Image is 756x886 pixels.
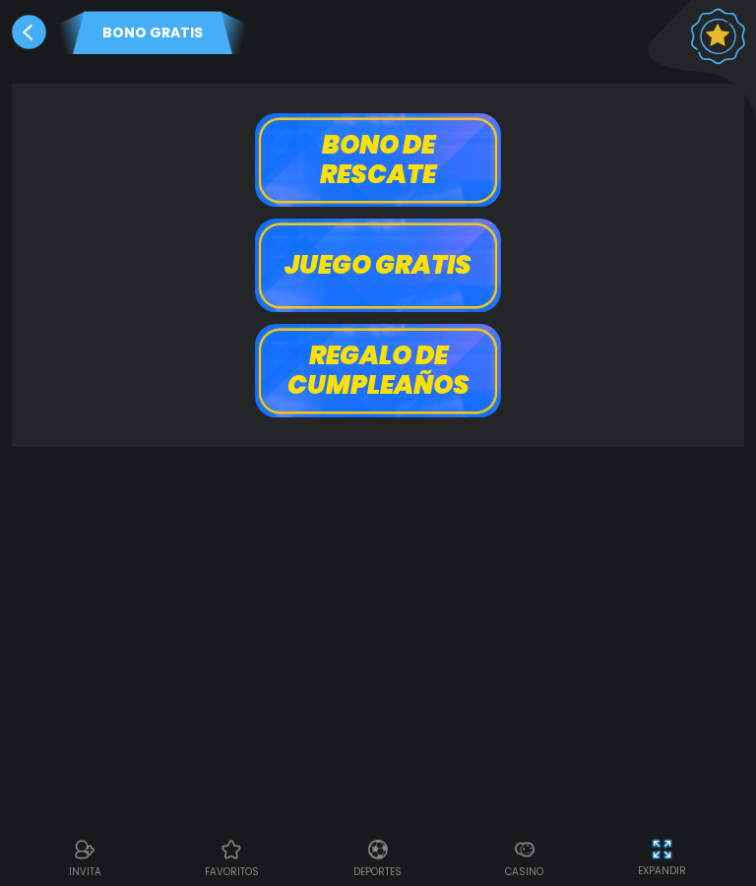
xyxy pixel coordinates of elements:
[49,22,256,42] p: BONO GRATIS
[353,864,402,879] p: Deportes
[158,835,305,879] a: Casino FavoritosCasino Favoritosfavoritos
[69,864,101,879] p: INVITA
[205,864,259,879] p: favoritos
[12,835,158,879] a: ReferralReferralINVITA
[638,863,686,878] p: EXPANDIR
[513,838,536,861] img: Casino
[366,838,390,861] img: Deportes
[451,835,598,879] a: CasinoCasinoCasino
[255,113,501,207] button: Bono de rescate
[220,838,243,861] img: Casino Favoritos
[650,837,674,861] img: hide
[305,835,452,879] a: DeportesDeportesDeportes
[505,864,543,879] p: Casino
[255,324,501,417] button: Regalo de cumpleaños
[73,838,96,861] img: Referral
[255,219,501,312] button: Juego gratis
